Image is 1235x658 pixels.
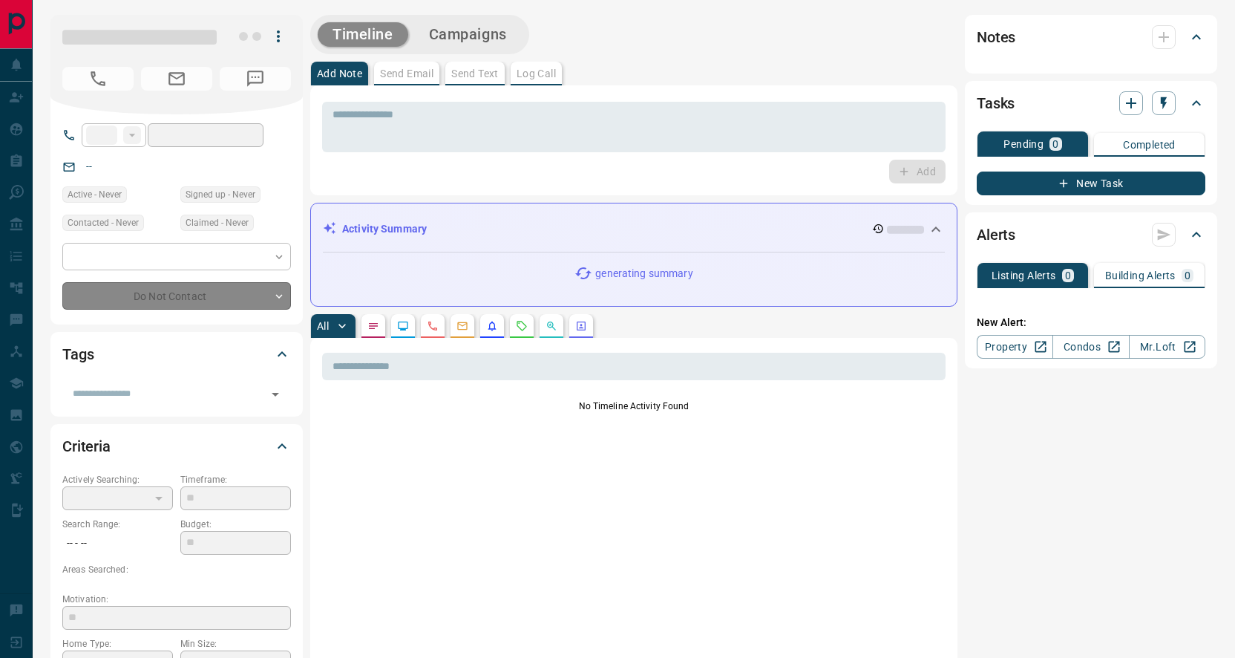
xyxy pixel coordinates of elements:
p: Building Alerts [1105,270,1176,281]
div: Tasks [977,85,1205,121]
span: Active - Never [68,187,122,202]
p: -- - -- [62,531,173,556]
button: Timeline [318,22,408,47]
p: Areas Searched: [62,563,291,576]
a: Condos [1052,335,1129,359]
a: Mr.Loft [1129,335,1205,359]
div: Activity Summary [323,215,945,243]
p: Listing Alerts [992,270,1056,281]
p: Search Range: [62,518,173,531]
svg: Opportunities [546,320,557,332]
p: generating summary [595,266,692,281]
h2: Tags [62,342,94,366]
p: Activity Summary [342,221,427,237]
span: Signed up - Never [186,187,255,202]
p: Pending [1003,139,1044,149]
p: Home Type: [62,637,173,651]
button: Campaigns [414,22,522,47]
h2: Criteria [62,434,111,458]
p: Add Note [317,68,362,79]
p: No Timeline Activity Found [322,400,946,413]
p: All [317,321,329,331]
div: Tags [62,336,291,372]
div: Alerts [977,217,1205,253]
svg: Calls [427,320,439,332]
svg: Emails [456,320,468,332]
span: No Email [141,67,212,91]
p: 0 [1065,270,1071,281]
p: Budget: [180,518,291,531]
p: 0 [1052,139,1058,149]
a: Property [977,335,1053,359]
svg: Listing Alerts [486,320,498,332]
span: Contacted - Never [68,215,139,230]
p: Completed [1123,140,1176,150]
span: No Number [62,67,134,91]
p: Min Size: [180,637,291,651]
span: No Number [220,67,291,91]
span: Claimed - Never [186,215,249,230]
div: Criteria [62,429,291,464]
svg: Notes [367,320,379,332]
button: Open [265,384,286,405]
div: Do Not Contact [62,282,291,310]
h2: Notes [977,25,1015,49]
a: -- [86,160,92,172]
svg: Lead Browsing Activity [397,320,409,332]
svg: Agent Actions [575,320,587,332]
h2: Tasks [977,91,1015,115]
p: Actively Searching: [62,473,173,486]
svg: Requests [516,320,528,332]
p: 0 [1185,270,1190,281]
p: New Alert: [977,315,1205,330]
p: Motivation: [62,593,291,606]
button: New Task [977,172,1205,195]
div: Notes [977,19,1205,55]
p: Timeframe: [180,473,291,486]
h2: Alerts [977,223,1015,247]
